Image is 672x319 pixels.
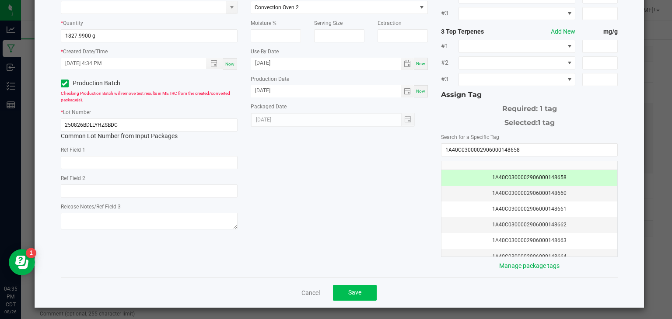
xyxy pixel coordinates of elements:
[441,90,618,100] div: Assign Tag
[251,58,401,69] input: Date
[582,27,618,36] strong: mg/g
[416,61,425,66] span: Now
[61,174,85,182] label: Ref Field 2
[378,19,402,27] label: Extraction
[61,118,238,141] div: Common Lot Number from Input Packages
[206,58,223,69] span: Toggle popup
[401,85,414,97] span: Toggle calendar
[63,108,91,116] label: Lot Number
[333,285,377,301] button: Save
[251,19,276,27] label: Moisture %
[441,133,499,141] label: Search for a Specific Tag
[301,288,320,297] a: Cancel
[447,189,612,198] div: 1A40C0300002906000148660
[441,114,618,128] div: Selected:
[61,203,121,211] label: Release Notes/Ref Field 3
[63,48,108,55] label: Created Date/Time
[441,58,458,67] span: #2
[538,118,555,127] span: 1 tag
[9,249,35,275] iframe: Resource center
[401,58,414,70] span: Toggle calendar
[441,9,458,18] span: #3
[251,85,401,96] input: Date
[61,146,85,154] label: Ref Field 1
[251,48,279,55] label: Use By Date
[447,253,612,261] div: 1A40C0300002906000148664
[441,27,512,36] strong: 3 Top Terpenes
[441,75,458,84] span: #3
[458,73,575,86] span: NO DATA FOUND
[441,100,618,114] div: Required: 1 tag
[551,27,575,36] button: Add New
[458,40,575,53] span: NO DATA FOUND
[61,79,143,88] label: Production Batch
[26,248,36,258] iframe: Resource center unread badge
[441,42,458,51] span: #1
[447,221,612,229] div: 1A40C0300002906000148662
[416,89,425,94] span: Now
[458,56,575,69] span: NO DATA FOUND
[447,205,612,213] div: 1A40C0300002906000148661
[447,236,612,245] div: 1A40C0300002906000148663
[61,91,230,102] span: Checking Production Batch will remove test results in METRC from the created/converted package(s).
[447,173,612,182] div: 1A40C0300002906000148658
[499,262,560,269] a: Manage package tags
[251,103,287,111] label: Packaged Date
[225,62,234,66] span: Now
[348,289,361,296] span: Save
[63,19,83,27] label: Quantity
[314,19,343,27] label: Serving Size
[251,75,289,83] label: Production Date
[255,4,299,10] span: Convection Oven 2
[61,58,197,69] input: Created Datetime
